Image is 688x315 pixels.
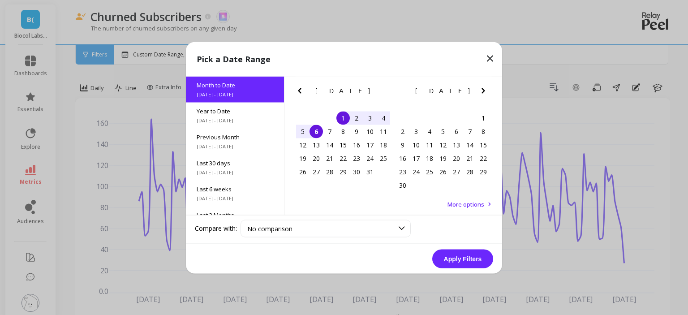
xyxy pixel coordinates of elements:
[396,165,409,178] div: Choose Sunday, November 23rd, 2025
[436,138,450,151] div: Choose Wednesday, November 12th, 2025
[450,138,463,151] div: Choose Thursday, November 13th, 2025
[363,165,377,178] div: Choose Friday, October 31st, 2025
[423,151,436,165] div: Choose Tuesday, November 18th, 2025
[423,138,436,151] div: Choose Tuesday, November 11th, 2025
[296,125,310,138] div: Choose Sunday, October 5th, 2025
[377,138,390,151] div: Choose Saturday, October 18th, 2025
[409,151,423,165] div: Choose Monday, November 17th, 2025
[409,125,423,138] div: Choose Monday, November 3rd, 2025
[436,151,450,165] div: Choose Wednesday, November 19th, 2025
[396,138,409,151] div: Choose Sunday, November 9th, 2025
[197,133,273,141] span: Previous Month
[350,138,363,151] div: Choose Thursday, October 16th, 2025
[377,125,390,138] div: Choose Saturday, October 11th, 2025
[409,165,423,178] div: Choose Monday, November 24th, 2025
[463,125,477,138] div: Choose Friday, November 7th, 2025
[477,125,490,138] div: Choose Saturday, November 8th, 2025
[296,151,310,165] div: Choose Sunday, October 19th, 2025
[247,224,292,233] span: No comparison
[463,138,477,151] div: Choose Friday, November 14th, 2025
[336,165,350,178] div: Choose Wednesday, October 29th, 2025
[197,159,273,167] span: Last 30 days
[477,138,490,151] div: Choose Saturday, November 15th, 2025
[396,178,409,192] div: Choose Sunday, November 30th, 2025
[197,211,273,219] span: Last 3 Months
[477,111,490,125] div: Choose Saturday, November 1st, 2025
[394,85,408,99] button: Previous Month
[423,125,436,138] div: Choose Tuesday, November 4th, 2025
[197,117,273,124] span: [DATE] - [DATE]
[197,52,271,65] p: Pick a Date Range
[350,125,363,138] div: Choose Thursday, October 9th, 2025
[197,91,273,98] span: [DATE] - [DATE]
[323,138,336,151] div: Choose Tuesday, October 14th, 2025
[378,85,392,99] button: Next Month
[296,138,310,151] div: Choose Sunday, October 12th, 2025
[350,151,363,165] div: Choose Thursday, October 23rd, 2025
[310,138,323,151] div: Choose Monday, October 13th, 2025
[396,151,409,165] div: Choose Sunday, November 16th, 2025
[463,151,477,165] div: Choose Friday, November 21st, 2025
[463,165,477,178] div: Choose Friday, November 28th, 2025
[415,87,471,94] span: [DATE]
[363,125,377,138] div: Choose Friday, October 10th, 2025
[377,151,390,165] div: Choose Saturday, October 25th, 2025
[450,165,463,178] div: Choose Thursday, November 27th, 2025
[436,165,450,178] div: Choose Wednesday, November 26th, 2025
[310,165,323,178] div: Choose Monday, October 27th, 2025
[197,81,273,89] span: Month to Date
[450,151,463,165] div: Choose Thursday, November 20th, 2025
[197,142,273,150] span: [DATE] - [DATE]
[436,125,450,138] div: Choose Wednesday, November 5th, 2025
[296,165,310,178] div: Choose Sunday, October 26th, 2025
[477,165,490,178] div: Choose Saturday, November 29th, 2025
[478,85,492,99] button: Next Month
[350,111,363,125] div: Choose Thursday, October 2nd, 2025
[377,111,390,125] div: Choose Saturday, October 4th, 2025
[310,151,323,165] div: Choose Monday, October 20th, 2025
[310,125,323,138] div: Choose Monday, October 6th, 2025
[450,125,463,138] div: Choose Thursday, November 6th, 2025
[336,138,350,151] div: Choose Wednesday, October 15th, 2025
[396,111,490,192] div: month 2025-11
[197,185,273,193] span: Last 6 weeks
[315,87,371,94] span: [DATE]
[363,151,377,165] div: Choose Friday, October 24th, 2025
[423,165,436,178] div: Choose Tuesday, November 25th, 2025
[396,125,409,138] div: Choose Sunday, November 2nd, 2025
[363,111,377,125] div: Choose Friday, October 3rd, 2025
[432,249,493,268] button: Apply Filters
[363,138,377,151] div: Choose Friday, October 17th, 2025
[296,111,390,178] div: month 2025-10
[323,151,336,165] div: Choose Tuesday, October 21st, 2025
[294,85,309,99] button: Previous Month
[323,165,336,178] div: Choose Tuesday, October 28th, 2025
[197,168,273,176] span: [DATE] - [DATE]
[409,138,423,151] div: Choose Monday, November 10th, 2025
[197,194,273,202] span: [DATE] - [DATE]
[477,151,490,165] div: Choose Saturday, November 22nd, 2025
[197,107,273,115] span: Year to Date
[195,224,237,233] label: Compare with:
[350,165,363,178] div: Choose Thursday, October 30th, 2025
[336,111,350,125] div: Choose Wednesday, October 1st, 2025
[447,200,484,208] span: More options
[323,125,336,138] div: Choose Tuesday, October 7th, 2025
[336,125,350,138] div: Choose Wednesday, October 8th, 2025
[336,151,350,165] div: Choose Wednesday, October 22nd, 2025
